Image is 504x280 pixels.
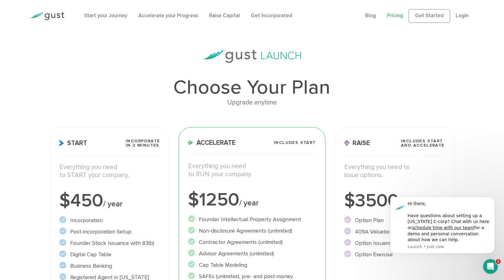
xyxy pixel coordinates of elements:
li: Founder Intellectual Property Assignment [188,215,316,224]
span: Raise [344,140,370,146]
img: Gust Logo [30,12,64,20]
li: Option Issuance [344,239,445,247]
li: Founder Stock Issuance with 83(b) [59,239,160,247]
li: 409A Valuation [344,228,445,236]
span: Includes START [274,140,316,145]
img: Start Icon X2 [59,140,64,146]
li: Option Exercise [344,250,445,259]
p: Everything you need to RUN your company. [188,162,316,179]
a: Pricing [387,13,403,19]
img: gust-launch-logos.svg [203,50,301,63]
iframe: Intercom live chat [483,259,498,274]
a: Raise Capital [209,13,240,19]
li: Incorporation [59,216,160,225]
div: $450 [59,192,160,210]
li: Non-disclosure Agreements (unlimited) [188,227,316,235]
li: Advisor Agreements (unlimited) [188,250,316,258]
li: Business Banking [59,262,160,270]
img: Accelerate Icon [188,140,193,145]
span: Start [59,140,87,146]
h1: Choose Your Plan [50,78,454,97]
span: Incorporate in 2 Minutes [126,139,160,148]
img: Raise Icon [344,140,349,146]
div: $3500 [344,192,445,210]
div: $1250 [188,191,316,209]
li: Cap Table Modeling [188,261,316,269]
span: / year [239,198,259,208]
li: Option Plan [344,216,445,225]
p: Everything you need to START your company. [59,163,160,180]
a: Login [456,13,469,19]
iframe: Intercom notifications message [381,188,504,263]
a: Start your Journey [84,13,127,19]
a: Get Started [409,9,450,23]
span: 1 [496,259,501,264]
li: Post-incorporation Setup [59,228,160,236]
li: Digital Cap Table [59,250,160,259]
span: Includes START and ACCELERATE [401,139,445,148]
li: Contractor Agreements (unlimited) [188,238,316,246]
a: Get Incorporated [251,13,292,19]
span: Accelerate [188,140,236,146]
p: Everything you need to issue options. [344,163,445,180]
a: Accelerate your Progress [138,13,198,19]
a: Blog [365,13,376,19]
span: / year [103,199,123,209]
div: Upgrade anytime [50,97,454,108]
